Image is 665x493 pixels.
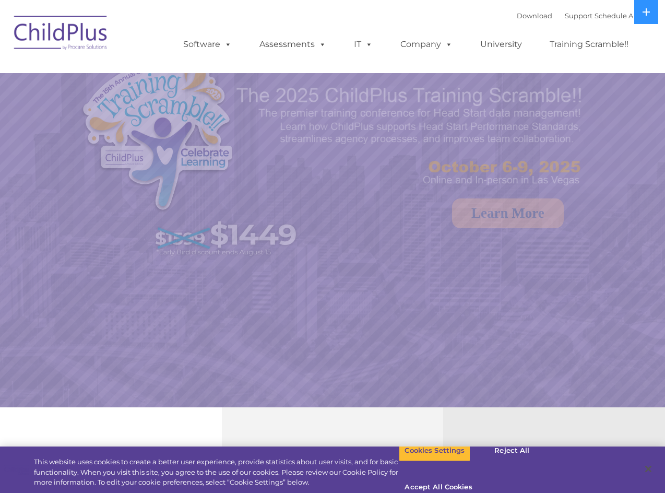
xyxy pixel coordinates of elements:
[595,11,656,20] a: Schedule A Demo
[249,34,337,55] a: Assessments
[390,34,463,55] a: Company
[34,457,399,488] div: This website uses cookies to create a better user experience, provide statistics about user visit...
[517,11,656,20] font: |
[470,34,532,55] a: University
[517,11,552,20] a: Download
[452,198,564,228] a: Learn More
[399,440,470,462] button: Cookies Settings
[479,440,544,462] button: Reject All
[343,34,383,55] a: IT
[539,34,639,55] a: Training Scramble!!
[9,8,113,61] img: ChildPlus by Procare Solutions
[637,457,660,480] button: Close
[173,34,242,55] a: Software
[565,11,592,20] a: Support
